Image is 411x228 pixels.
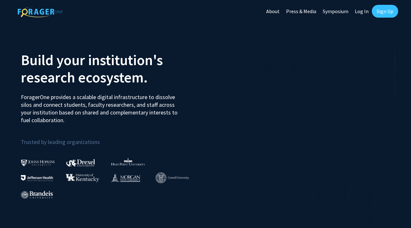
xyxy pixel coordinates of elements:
p: ForagerOne provides a scalable digital infrastructure to dissolve silos and connect students, fac... [21,89,179,124]
img: Thomas Jefferson University [21,175,53,181]
img: Morgan State University [111,173,140,182]
p: Trusted by leading organizations [21,129,201,147]
img: Cornell University [156,173,189,183]
img: University of Kentucky [66,173,99,182]
h2: Build your institution's research ecosystem. [21,51,201,86]
img: Brandeis University [21,191,53,199]
img: ForagerOne Logo [18,6,63,17]
img: Drexel University [66,159,95,166]
img: High Point University [111,158,145,165]
img: Johns Hopkins University [21,159,55,166]
a: Sign Up [372,5,398,18]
